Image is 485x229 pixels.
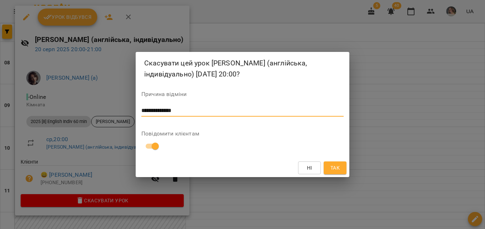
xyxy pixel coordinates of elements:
label: Повідомити клієнтам [141,131,344,137]
button: Так [324,161,346,174]
label: Причина відміни [141,91,344,97]
h2: Скасувати цей урок [PERSON_NAME] (англійська, індивідуально) [DATE] 20:00? [144,58,341,80]
span: Так [330,164,340,172]
button: Ні [298,161,321,174]
span: Ні [307,164,312,172]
